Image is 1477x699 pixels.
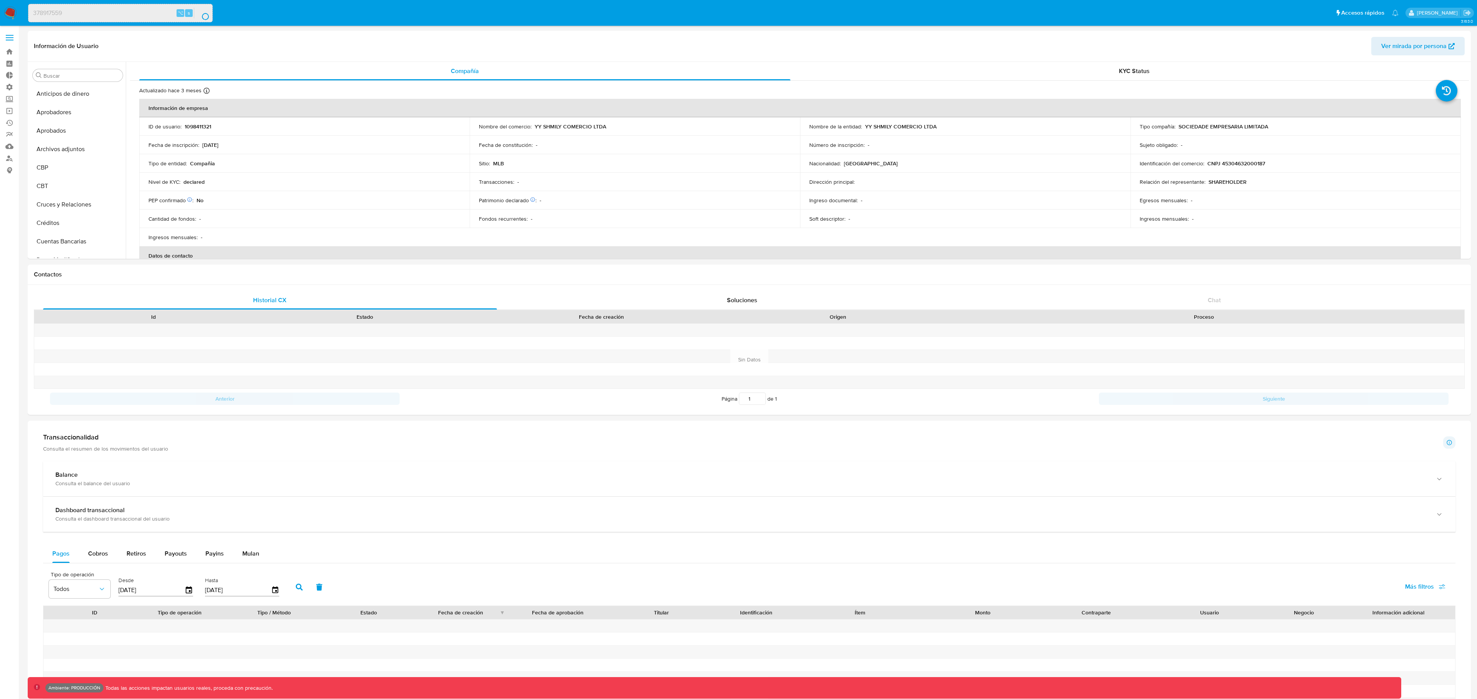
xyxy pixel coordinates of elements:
[809,123,862,130] p: Nombre de la entidad :
[1140,197,1188,204] p: Egresos mensuales :
[50,393,400,405] button: Anterior
[183,178,205,185] p: declared
[43,72,120,79] input: Buscar
[1381,37,1447,55] span: Ver mirada por persona
[1192,215,1194,222] p: -
[536,141,537,148] p: -
[479,160,490,167] p: Sitio :
[535,123,606,130] p: YY SHMILY COMERCIO LTDA
[517,178,519,185] p: -
[148,141,199,148] p: Fecha de inscripción :
[30,214,126,232] button: Créditos
[34,271,1465,278] h1: Contactos
[949,313,1459,321] div: Proceso
[861,197,862,204] p: -
[476,313,727,321] div: Fecha de creación
[868,141,869,148] p: -
[1207,160,1265,167] p: CNPJ 45304632000187
[185,123,211,130] p: 1098411321
[103,684,273,692] p: Todas las acciones impactan usuarios reales, proceda con precaución.
[479,123,532,130] p: Nombre del comercio :
[48,686,100,689] p: Ambiente: PRODUCCIÓN
[148,197,193,204] p: PEP confirmado :
[53,313,254,321] div: Id
[775,395,777,403] span: 1
[190,160,215,167] p: Compañia
[451,67,479,75] span: Compañía
[1392,10,1399,16] a: Notificaciones
[1181,141,1182,148] p: -
[479,141,533,148] p: Fecha de constitución :
[1119,67,1150,75] span: KYC Status
[1371,37,1465,55] button: Ver mirada por persona
[809,160,841,167] p: Nacionalidad :
[201,234,202,241] p: -
[540,197,541,204] p: -
[737,313,938,321] div: Origen
[531,215,532,222] p: -
[139,87,202,94] p: Actualizado hace 3 meses
[30,177,126,195] button: CBT
[479,197,537,204] p: Patrimonio declarado :
[1140,215,1189,222] p: Ingresos mensuales :
[1417,9,1460,17] p: leandrojossue.ramirez@mercadolibre.com.co
[139,99,1461,117] th: Información de empresa
[809,141,865,148] p: Número de inscripción :
[253,296,287,305] span: Historial CX
[194,8,210,18] button: search-icon
[34,42,98,50] h1: Información de Usuario
[1099,393,1449,405] button: Siguiente
[479,215,528,222] p: Fondos recurrentes :
[865,123,937,130] p: YY SHMILY COMERCIO LTDA
[30,232,126,251] button: Cuentas Bancarias
[139,246,1461,265] th: Datos de contacto
[1191,197,1192,204] p: -
[809,215,845,222] p: Soft descriptor :
[30,103,126,121] button: Aprobadores
[727,296,757,305] span: Soluciones
[1341,9,1384,17] span: Accesos rápidos
[493,160,504,167] p: MLB
[1140,178,1205,185] p: Relación del representante :
[199,215,201,222] p: -
[148,215,196,222] p: Cantidad de fondos :
[1209,178,1247,185] p: SHAREHOLDER
[148,234,198,241] p: Ingresos mensuales :
[30,195,126,214] button: Cruces y Relaciones
[148,178,180,185] p: Nivel de KYC :
[30,121,126,140] button: Aprobados
[809,178,855,185] p: Dirección principal :
[36,72,42,78] button: Buscar
[148,160,187,167] p: Tipo de entidad :
[849,215,850,222] p: -
[197,197,203,204] p: No
[1463,9,1471,17] a: Salir
[1208,296,1221,305] span: Chat
[30,158,126,177] button: CBP
[479,178,514,185] p: Transacciones :
[148,123,182,130] p: ID de usuario :
[202,141,218,148] p: [DATE]
[722,393,777,405] span: Página de
[1140,141,1178,148] p: Sujeto obligado :
[265,313,465,321] div: Estado
[30,85,126,103] button: Anticipos de dinero
[30,140,126,158] button: Archivos adjuntos
[188,9,190,17] span: s
[178,9,183,17] span: ⌥
[28,8,212,18] input: Buscar usuario o caso...
[1140,123,1175,130] p: Tipo compañía :
[809,197,858,204] p: Ingreso documental :
[1140,160,1204,167] p: Identificación del comercio :
[844,160,898,167] p: [GEOGRAPHIC_DATA]
[30,251,126,269] button: Datos Modificados
[1179,123,1268,130] p: SOCIEDADE EMPRESARIA LIMITADA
